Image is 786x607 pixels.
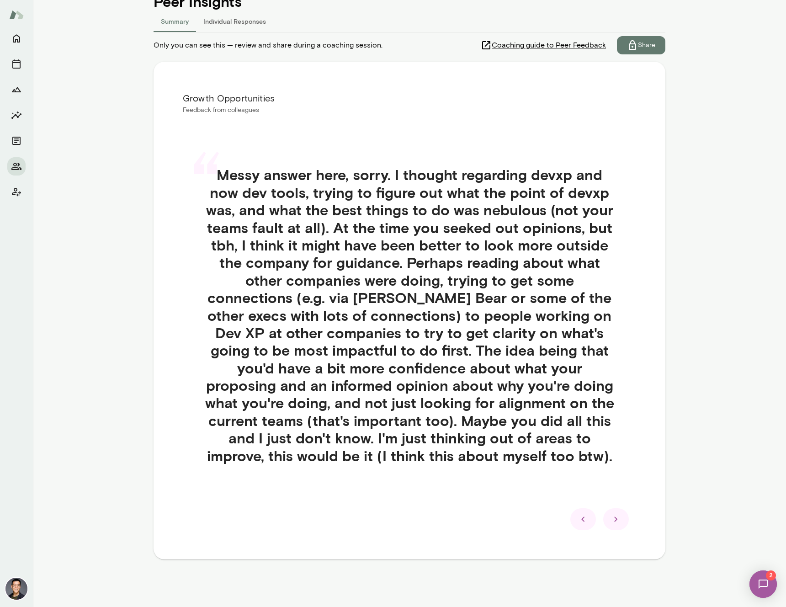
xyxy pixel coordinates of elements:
[7,29,26,48] button: Home
[7,55,26,73] button: Sessions
[7,157,26,176] button: Members
[617,36,665,54] button: Share
[183,91,636,106] h6: Growth Opportunities
[154,10,196,32] button: Summary
[7,80,26,99] button: Growth Plan
[183,106,636,115] p: Feedback from colleagues
[196,10,273,32] button: Individual Responses
[205,166,614,464] h4: Messy answer here, sorry. I thought regarding devxp and now dev tools, trying to figure out what ...
[9,6,24,23] img: Mento
[481,36,617,54] a: Coaching guide to Peer Feedback
[154,10,665,32] div: responses-tab
[154,40,382,51] span: Only you can see this — review and share during a coaching session.
[190,155,222,219] div: “
[638,41,655,50] p: Share
[5,578,27,600] img: Ryan Tang
[7,106,26,124] button: Insights
[7,183,26,201] button: Client app
[7,132,26,150] button: Documents
[492,40,606,51] span: Coaching guide to Peer Feedback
